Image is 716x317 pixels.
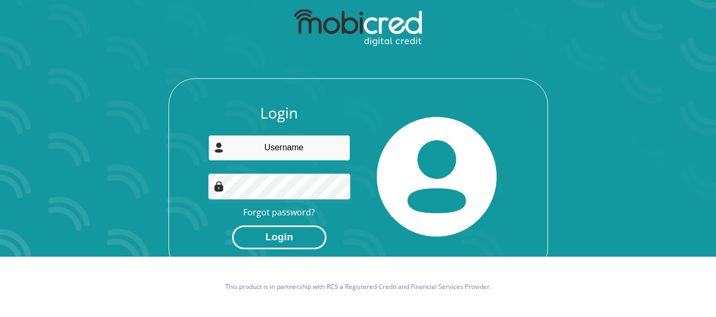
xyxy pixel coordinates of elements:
button: Login [232,225,326,249]
p: This product is in partnership with RCS a Registered Credit and Financial Services Provider. [64,282,652,292]
img: user-icon image [214,142,224,153]
img: Image [214,181,224,192]
img: mobicred logo [294,10,422,47]
a: Forgot password? [243,206,315,218]
h3: Login [208,104,350,122]
input: Username [208,135,350,161]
